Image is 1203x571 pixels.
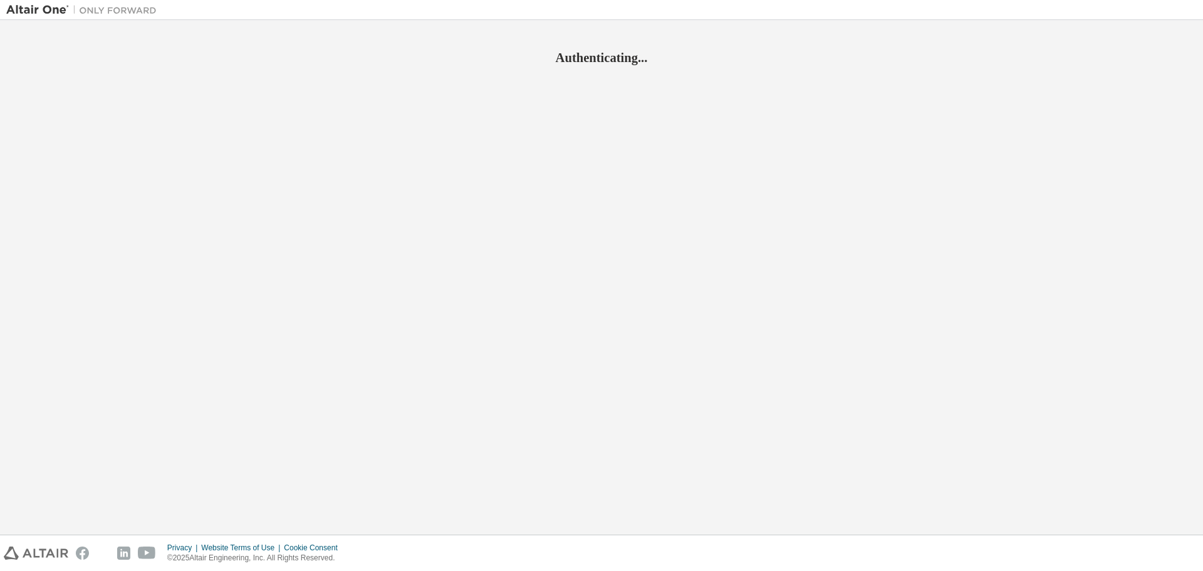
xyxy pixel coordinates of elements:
[76,547,89,560] img: facebook.svg
[6,4,163,16] img: Altair One
[201,543,284,553] div: Website Terms of Use
[284,543,345,553] div: Cookie Consent
[138,547,156,560] img: youtube.svg
[4,547,68,560] img: altair_logo.svg
[6,50,1197,66] h2: Authenticating...
[117,547,130,560] img: linkedin.svg
[167,543,201,553] div: Privacy
[167,553,345,563] p: © 2025 Altair Engineering, Inc. All Rights Reserved.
